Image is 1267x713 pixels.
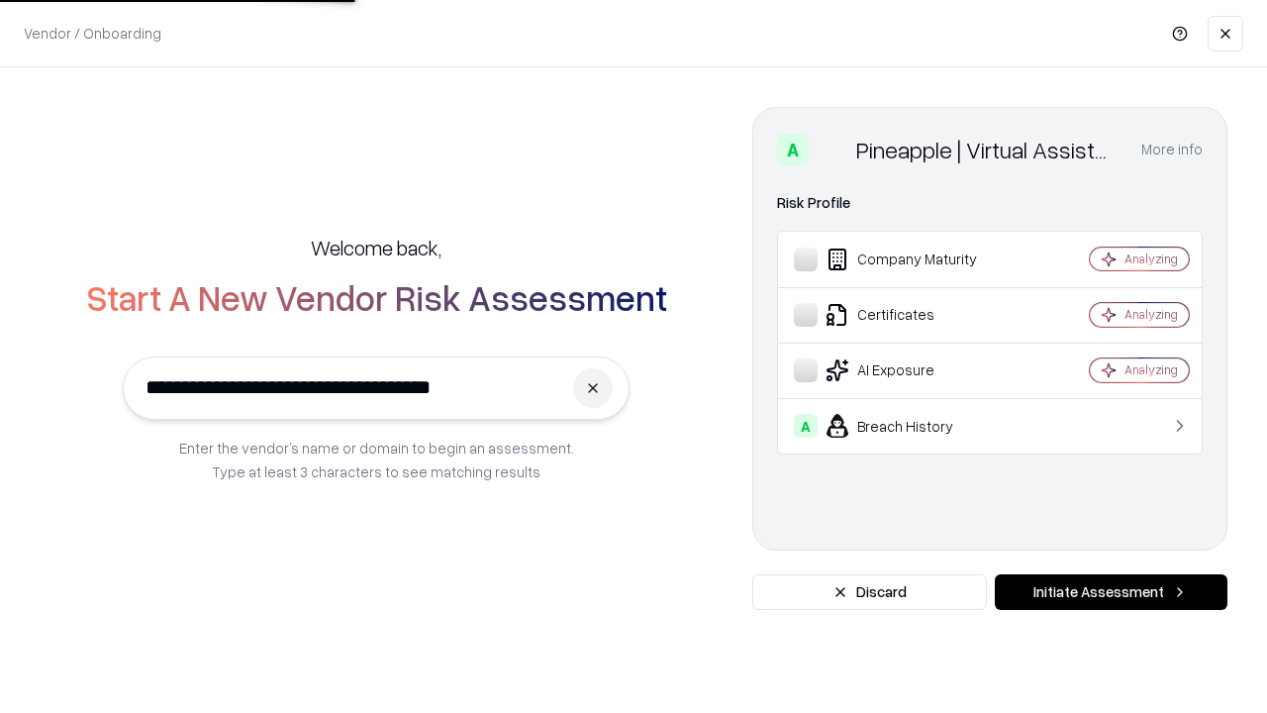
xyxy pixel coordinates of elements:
[995,574,1227,610] button: Initiate Assessment
[794,303,1030,327] div: Certificates
[752,574,987,610] button: Discard
[856,134,1118,165] div: Pineapple | Virtual Assistant Agency
[311,234,441,261] h5: Welcome back,
[86,277,667,317] h2: Start A New Vendor Risk Assessment
[794,414,818,438] div: A
[794,358,1030,382] div: AI Exposure
[1124,251,1178,267] div: Analyzing
[24,23,161,44] p: Vendor / Onboarding
[794,414,1030,438] div: Breach History
[179,436,574,483] p: Enter the vendor’s name or domain to begin an assessment. Type at least 3 characters to see match...
[777,134,809,165] div: A
[1141,132,1203,167] button: More info
[794,248,1030,271] div: Company Maturity
[1124,306,1178,323] div: Analyzing
[817,134,848,165] img: Pineapple | Virtual Assistant Agency
[1124,361,1178,378] div: Analyzing
[777,191,1203,215] div: Risk Profile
